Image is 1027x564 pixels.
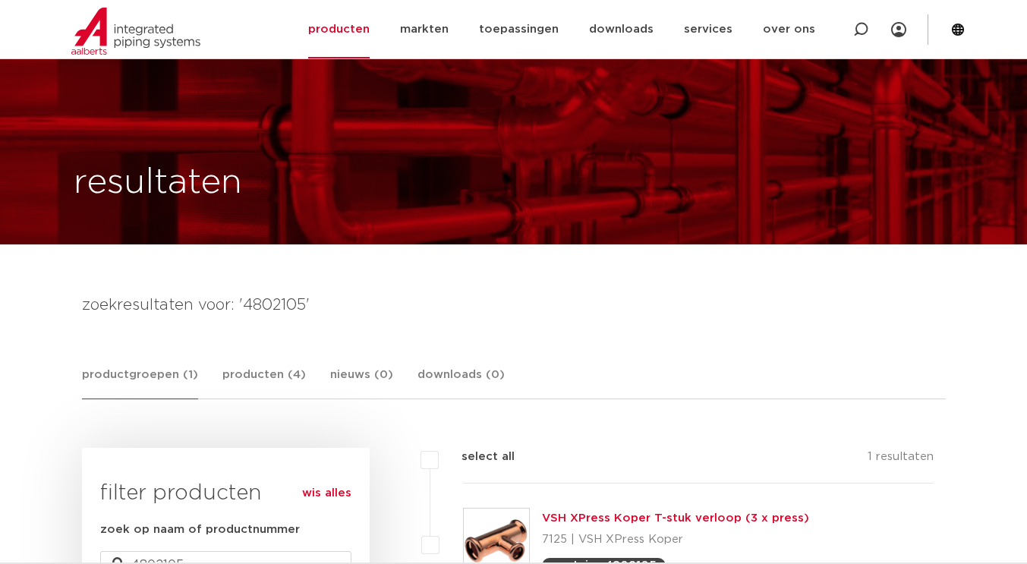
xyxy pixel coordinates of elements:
a: downloads (0) [417,366,505,399]
h4: zoekresultaten voor: '4802105' [82,293,946,317]
a: producten (4) [222,366,306,399]
h3: filter producten [100,478,351,509]
p: 7125 | VSH XPress Koper [542,528,809,552]
label: select all [439,448,515,466]
p: 1 resultaten [868,448,934,471]
a: wis alles [302,484,351,503]
a: nieuws (0) [330,366,393,399]
a: VSH XPress Koper T-stuk verloop (3 x press) [542,512,809,524]
h1: resultaten [74,159,242,207]
a: productgroepen (1) [82,366,198,399]
label: zoek op naam of productnummer [100,521,300,539]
